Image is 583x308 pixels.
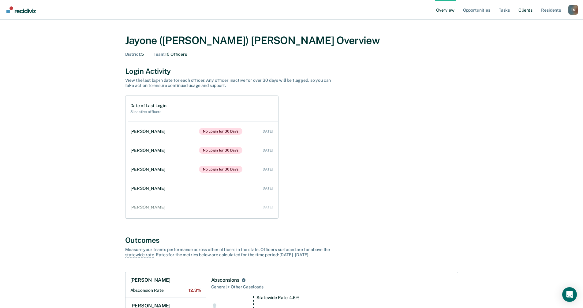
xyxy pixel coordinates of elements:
a: [PERSON_NAME] [DATE] [128,180,278,197]
a: [PERSON_NAME]Absconsion Rate12.3% [125,272,206,298]
div: Jayone ([PERSON_NAME]) [PERSON_NAME] Overview [125,34,458,47]
tspan: Statewide Rate: 4.6% [256,295,299,300]
span: far above the statewide rate [125,247,330,257]
div: [PERSON_NAME] [130,167,168,172]
h2: 3 inactive officers [130,110,166,114]
img: Recidiviz [6,6,36,13]
a: [PERSON_NAME] [DATE] [128,199,278,216]
button: Profile dropdown button [568,5,578,15]
div: [PERSON_NAME] [130,186,168,191]
span: No Login for 30 Days [199,147,243,154]
span: 12.3% [189,288,201,293]
span: District : [125,52,141,57]
div: Measure your team’s performance across other officer s in the state. Officer s surfaced are . Rat... [125,247,339,257]
div: [PERSON_NAME] [130,129,168,134]
span: Team : [154,52,165,57]
div: 10 Officers [154,52,187,57]
div: [DATE] [261,129,273,133]
div: [DATE] [261,148,273,152]
div: [DATE] [261,205,273,209]
div: Login Activity [125,67,458,76]
div: View the last log-in date for each officer. Any officer inactive for over 30 days will be flagged... [125,78,339,88]
div: Outcomes [125,236,458,245]
div: F M [568,5,578,15]
a: [PERSON_NAME]No Login for 30 Days [DATE] [128,160,278,179]
span: No Login for 30 Days [199,128,243,135]
div: 5 [125,52,144,57]
h2: Absconsion Rate [130,288,201,293]
a: [PERSON_NAME]No Login for 30 Days [DATE] [128,122,278,141]
a: [PERSON_NAME]No Login for 30 Days [DATE] [128,141,278,160]
div: General + Other Caseloads [211,283,453,291]
h1: Date of Last Login [130,103,166,108]
h1: [PERSON_NAME] [130,277,170,283]
div: [DATE] [261,186,273,190]
div: Open Intercom Messenger [562,287,577,302]
div: [PERSON_NAME] [130,148,168,153]
div: [PERSON_NAME] [130,205,168,210]
div: Absconsions [211,277,239,283]
span: No Login for 30 Days [199,166,243,173]
button: Absconsions [241,277,247,283]
div: [DATE] [261,167,273,171]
